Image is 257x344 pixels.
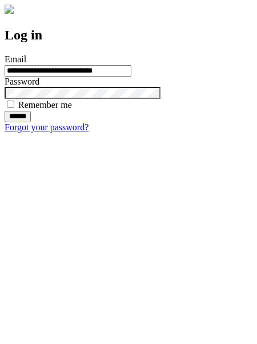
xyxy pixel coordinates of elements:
img: logo-4e3dc11c47720685a147b03b5a06dd966a58ff35d612b21f08c02c0306f2b779.png [5,5,14,14]
label: Password [5,77,39,86]
h2: Log in [5,27,252,43]
a: Forgot your password? [5,122,89,132]
label: Remember me [18,100,72,110]
label: Email [5,54,26,64]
